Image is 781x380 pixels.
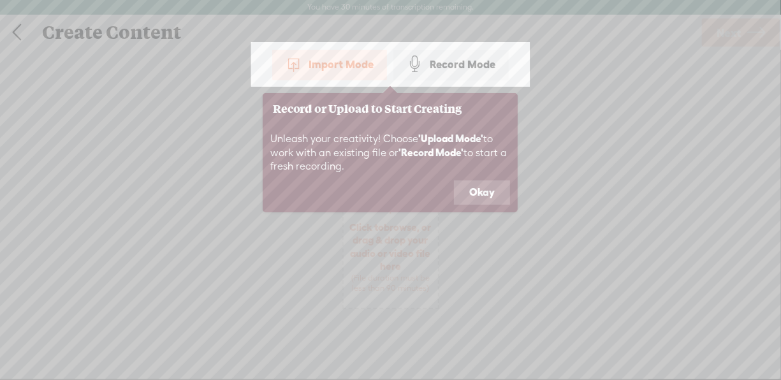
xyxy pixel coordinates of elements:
button: Okay [454,180,510,205]
b: 'Upload Mode' [418,133,483,144]
div: Unleash your creativity! Choose to work with an existing file or to start a fresh recording. [263,124,518,180]
div: Record Mode [393,48,509,80]
div: Import Mode [272,48,387,80]
b: 'Record Mode' [398,147,463,158]
h3: Record or Upload to Start Creating [273,103,509,115]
